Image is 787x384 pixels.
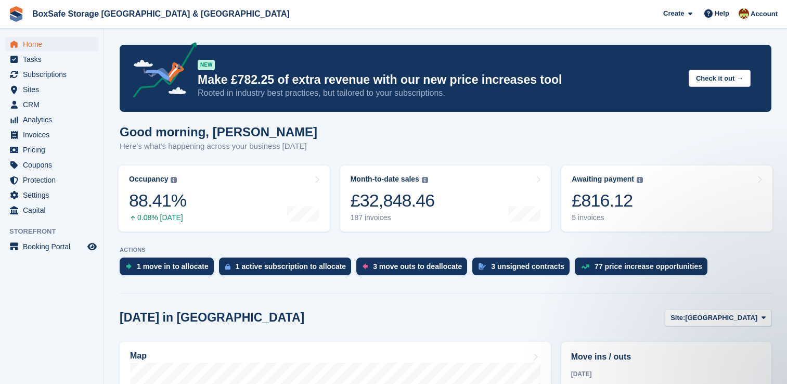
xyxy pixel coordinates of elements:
[581,264,589,269] img: price_increase_opportunities-93ffe204e8149a01c8c9dc8f82e8f89637d9d84a8eef4429ea346261dce0b2c0.svg
[124,42,197,101] img: price-adjustments-announcement-icon-8257ccfd72463d97f412b2fc003d46551f7dbcb40ab6d574587a9cd5c0d94...
[351,213,435,222] div: 187 invoices
[479,263,486,270] img: contract_signature_icon-13c848040528278c33f63329250d36e43548de30e8caae1d1a13099fd9432cc5.svg
[5,52,98,67] a: menu
[130,351,147,361] h2: Map
[23,97,85,112] span: CRM
[129,213,186,222] div: 0.08% [DATE]
[715,8,729,19] span: Help
[5,67,98,82] a: menu
[120,140,317,152] p: Here's what's happening across your business [DATE]
[219,258,356,280] a: 1 active subscription to allocate
[86,240,98,253] a: Preview store
[351,190,435,211] div: £32,848.46
[171,177,177,183] img: icon-info-grey-7440780725fd019a000dd9b08b2336e03edf1995a4989e88bcd33f0948082b44.svg
[5,173,98,187] a: menu
[595,262,702,271] div: 77 price increase opportunities
[356,258,472,280] a: 3 move outs to deallocate
[575,258,713,280] a: 77 price increase opportunities
[198,87,680,99] p: Rooted in industry best practices, but tailored to your subscriptions.
[571,369,762,379] div: [DATE]
[5,112,98,127] a: menu
[637,177,643,183] img: icon-info-grey-7440780725fd019a000dd9b08b2336e03edf1995a4989e88bcd33f0948082b44.svg
[23,67,85,82] span: Subscriptions
[340,165,551,232] a: Month-to-date sales £32,848.46 187 invoices
[119,165,330,232] a: Occupancy 88.41% 0.08% [DATE]
[491,262,564,271] div: 3 unsigned contracts
[23,112,85,127] span: Analytics
[23,188,85,202] span: Settings
[373,262,462,271] div: 3 move outs to deallocate
[572,190,643,211] div: £816.12
[9,226,104,237] span: Storefront
[422,177,428,183] img: icon-info-grey-7440780725fd019a000dd9b08b2336e03edf1995a4989e88bcd33f0948082b44.svg
[129,190,186,211] div: 88.41%
[126,263,132,270] img: move_ins_to_allocate_icon-fdf77a2bb77ea45bf5b3d319d69a93e2d87916cf1d5bf7949dd705db3b84f3ca.svg
[23,173,85,187] span: Protection
[670,313,685,323] span: Site:
[198,72,680,87] p: Make £782.25 of extra revenue with our new price increases tool
[5,37,98,52] a: menu
[739,8,749,19] img: Kim
[225,263,230,270] img: active_subscription_to_allocate_icon-d502201f5373d7db506a760aba3b589e785aa758c864c3986d89f69b8ff3...
[198,60,215,70] div: NEW
[5,143,98,157] a: menu
[5,203,98,217] a: menu
[120,258,219,280] a: 1 move in to allocate
[23,52,85,67] span: Tasks
[351,175,419,184] div: Month-to-date sales
[23,127,85,142] span: Invoices
[5,97,98,112] a: menu
[137,262,209,271] div: 1 move in to allocate
[572,175,634,184] div: Awaiting payment
[120,247,771,253] p: ACTIONS
[5,82,98,97] a: menu
[663,8,684,19] span: Create
[120,311,304,325] h2: [DATE] in [GEOGRAPHIC_DATA]
[751,9,778,19] span: Account
[23,37,85,52] span: Home
[23,143,85,157] span: Pricing
[236,262,346,271] div: 1 active subscription to allocate
[23,82,85,97] span: Sites
[665,309,771,326] button: Site: [GEOGRAPHIC_DATA]
[120,125,317,139] h1: Good morning, [PERSON_NAME]
[8,6,24,22] img: stora-icon-8386f47178a22dfd0bd8f6a31ec36ba5ce8667c1dd55bd0f319d3a0aa187defe.svg
[561,165,772,232] a: Awaiting payment £816.12 5 invoices
[129,175,168,184] div: Occupancy
[23,239,85,254] span: Booking Portal
[572,213,643,222] div: 5 invoices
[363,263,368,270] img: move_outs_to_deallocate_icon-f764333ba52eb49d3ac5e1228854f67142a1ed5810a6f6cc68b1a99e826820c5.svg
[5,158,98,172] a: menu
[5,127,98,142] a: menu
[23,158,85,172] span: Coupons
[5,188,98,202] a: menu
[472,258,575,280] a: 3 unsigned contracts
[28,5,294,22] a: BoxSafe Storage [GEOGRAPHIC_DATA] & [GEOGRAPHIC_DATA]
[685,313,757,323] span: [GEOGRAPHIC_DATA]
[571,351,762,363] h2: Move ins / outs
[5,239,98,254] a: menu
[23,203,85,217] span: Capital
[689,70,751,87] button: Check it out →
